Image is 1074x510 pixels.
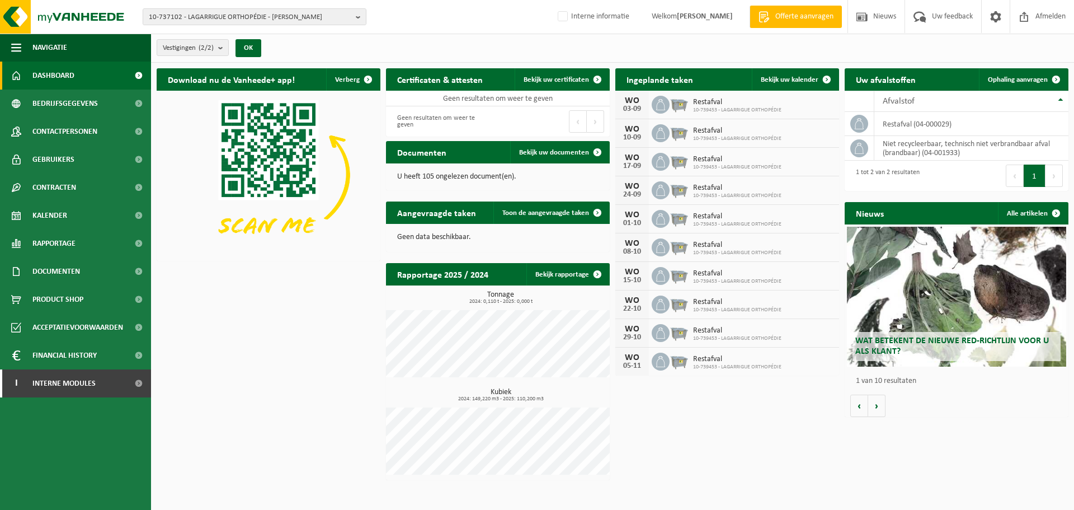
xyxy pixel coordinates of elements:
span: Restafval [693,355,781,364]
h2: Uw afvalstoffen [845,68,927,90]
td: Geen resultaten om weer te geven [386,91,610,106]
a: Bekijk uw certificaten [515,68,609,91]
span: Dashboard [32,62,74,90]
h2: Documenten [386,141,458,163]
div: WO [621,353,643,362]
button: Vestigingen(2/2) [157,39,229,56]
span: 10-739453 - LAGARRIGUE ORTHOPÉDIE [693,107,781,114]
img: Download de VHEPlus App [157,91,380,259]
span: Offerte aanvragen [772,11,836,22]
button: Next [1045,165,1063,187]
img: WB-2500-GAL-GY-01 [670,151,689,170]
span: Verberg [335,76,360,83]
span: Restafval [693,269,781,278]
button: OK [235,39,261,57]
span: Afvalstof [883,97,915,106]
td: niet recycleerbaar, technisch niet verbrandbaar afval (brandbaar) (04-001933) [874,136,1068,161]
span: Kalender [32,202,67,230]
span: Financial History [32,341,97,369]
div: WO [621,153,643,162]
a: Wat betekent de nieuwe RED-richtlijn voor u als klant? [847,227,1066,367]
span: Ophaling aanvragen [988,76,1048,83]
span: Interne modules [32,369,96,397]
a: Ophaling aanvragen [979,68,1067,91]
span: Rapportage [32,230,76,258]
span: Gebruikers [32,146,74,174]
p: U heeft 105 ongelezen document(en). [397,173,599,181]
img: WB-2500-GAL-GY-01 [670,237,689,256]
button: Verberg [326,68,379,91]
span: Documenten [32,258,80,286]
div: 17-09 [621,162,643,170]
h2: Certificaten & attesten [386,68,494,90]
span: Restafval [693,212,781,221]
div: 10-09 [621,134,643,142]
span: Restafval [693,98,781,107]
div: WO [621,210,643,219]
div: 05-11 [621,362,643,370]
button: 1 [1024,165,1045,187]
label: Interne informatie [555,8,629,25]
div: WO [621,125,643,134]
button: Previous [1006,165,1024,187]
span: Contracten [32,174,76,202]
span: 10-739453 - LAGARRIGUE ORTHOPÉDIE [693,307,781,314]
span: 2024: 149,220 m3 - 2025: 110,200 m3 [392,396,610,402]
span: 10-737102 - LAGARRIGUE ORTHOPÉDIE - [PERSON_NAME] [149,9,351,26]
span: 10-739453 - LAGARRIGUE ORTHOPÉDIE [693,335,781,342]
div: 29-10 [621,334,643,341]
p: 1 van 10 resultaten [856,377,1063,385]
img: WB-2500-GAL-GY-01 [670,123,689,142]
strong: [PERSON_NAME] [677,12,733,21]
div: Geen resultaten om weer te geven [392,109,492,134]
span: Toon de aangevraagde taken [502,209,589,217]
div: WO [621,96,643,105]
div: WO [621,325,643,334]
span: 10-739453 - LAGARRIGUE ORTHOPÉDIE [693,364,781,371]
span: Product Shop [32,286,83,314]
span: Restafval [693,127,781,135]
span: 10-739453 - LAGARRIGUE ORTHOPÉDIE [693,135,781,142]
h2: Ingeplande taken [615,68,704,90]
span: 2024: 0,110 t - 2025: 0,000 t [392,299,610,305]
h3: Tonnage [392,291,610,305]
a: Offerte aanvragen [750,6,842,28]
td: restafval (04-000029) [874,112,1068,136]
button: Next [587,110,604,133]
button: Previous [569,110,587,133]
div: 03-09 [621,105,643,113]
button: 10-737102 - LAGARRIGUE ORTHOPÉDIE - [PERSON_NAME] [143,8,366,25]
div: WO [621,182,643,191]
span: Restafval [693,184,781,193]
div: WO [621,268,643,277]
img: WB-2500-GAL-GY-01 [670,265,689,284]
div: 08-10 [621,248,643,256]
span: Contactpersonen [32,118,97,146]
span: Wat betekent de nieuwe RED-richtlijn voor u als klant? [855,336,1049,356]
div: 15-10 [621,277,643,284]
span: Navigatie [32,34,67,62]
count: (2/2) [199,44,214,52]
span: Acceptatievoorwaarden [32,314,123,341]
span: Restafval [693,298,781,307]
h2: Nieuws [845,202,895,224]
span: Bedrijfsgegevens [32,90,98,118]
a: Bekijk uw kalender [752,68,838,91]
button: Volgende [868,395,885,417]
div: 1 tot 2 van 2 resultaten [850,163,920,188]
a: Toon de aangevraagde taken [493,202,609,224]
span: Bekijk uw documenten [519,149,589,156]
p: Geen data beschikbaar. [397,233,599,241]
div: 22-10 [621,305,643,313]
a: Alle artikelen [998,202,1067,224]
a: Bekijk uw documenten [510,141,609,163]
span: I [11,369,21,397]
button: Vorige [850,395,868,417]
span: Restafval [693,155,781,164]
h2: Rapportage 2025 / 2024 [386,263,500,285]
span: Bekijk uw kalender [761,76,818,83]
img: WB-2500-GAL-GY-01 [670,208,689,227]
img: WB-2500-GAL-GY-01 [670,351,689,370]
img: WB-2500-GAL-GY-01 [670,180,689,199]
span: Restafval [693,326,781,335]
